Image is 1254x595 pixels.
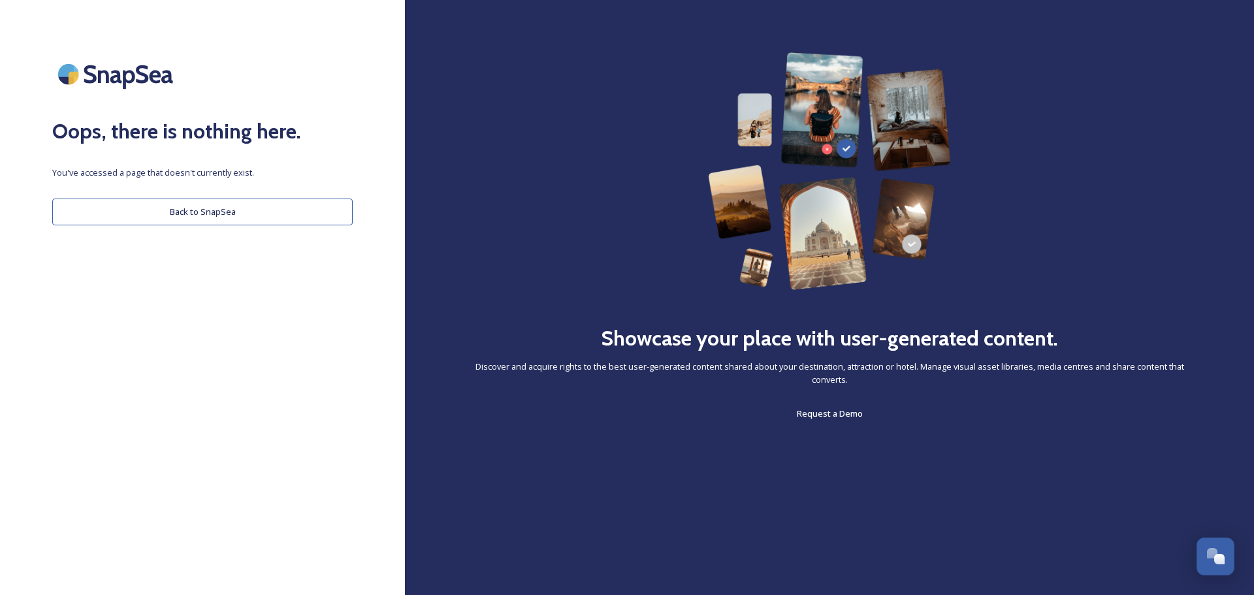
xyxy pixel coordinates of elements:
[52,52,183,96] img: SnapSea Logo
[52,116,353,147] h2: Oops, there is nothing here.
[1197,538,1234,575] button: Open Chat
[708,52,951,290] img: 63b42ca75bacad526042e722_Group%20154-p-800.png
[52,199,353,225] button: Back to SnapSea
[52,167,353,179] span: You've accessed a page that doesn't currently exist.
[797,408,863,419] span: Request a Demo
[601,323,1058,354] h2: Showcase your place with user-generated content.
[457,361,1202,385] span: Discover and acquire rights to the best user-generated content shared about your destination, att...
[797,406,863,421] a: Request a Demo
